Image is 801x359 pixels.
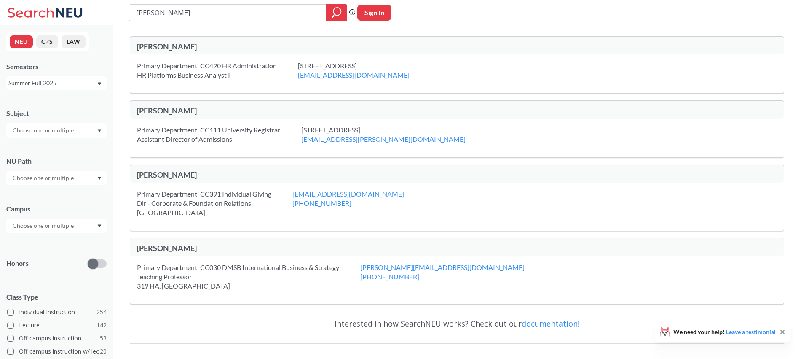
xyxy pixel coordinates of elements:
input: Class, professor, course number, "phrase" [135,5,320,20]
span: 254 [96,308,107,317]
div: Summer Full 2025Dropdown arrow [6,76,107,90]
div: Semesters [6,62,107,71]
label: Lecture [7,320,107,331]
svg: Dropdown arrow [97,129,102,132]
div: [STREET_ADDRESS] [298,61,431,80]
div: Primary Department: CC420 HR Administration HR Platforms Business Analyst I [137,61,298,80]
div: Dropdown arrow [6,171,107,185]
svg: Dropdown arrow [97,224,102,228]
div: [PERSON_NAME] [137,170,457,179]
input: Choose one or multiple [8,173,79,183]
span: 53 [100,334,107,343]
div: Primary Department: CC111 University Registrar Assistant Director of Admissions [137,125,301,144]
div: [STREET_ADDRESS] [301,125,487,144]
a: [EMAIL_ADDRESS][DOMAIN_NAME] [298,71,410,79]
button: CPS [36,35,58,48]
div: [PERSON_NAME] [137,243,457,253]
a: documentation! [522,319,579,329]
button: NEU [10,35,33,48]
div: Primary Department: CC391 Individual Giving Dir - Corporate & Foundation Relations [GEOGRAPHIC_DATA] [137,189,292,217]
p: Honors [6,259,29,268]
div: Subject [6,109,107,118]
div: [PERSON_NAME] [137,106,457,115]
button: Sign In [357,5,391,21]
a: [PHONE_NUMBER] [360,273,419,281]
div: Summer Full 2025 [8,78,96,88]
button: LAW [62,35,86,48]
input: Choose one or multiple [8,125,79,135]
div: NU Path [6,157,107,166]
span: Class Type [6,292,107,302]
svg: Dropdown arrow [97,82,102,86]
svg: Dropdown arrow [97,177,102,180]
div: Dropdown arrow [6,123,107,138]
div: Campus [6,204,107,213]
label: Off-campus instruction w/ lec [7,346,107,357]
svg: magnifying glass [332,7,342,19]
div: Primary Department: CC030 DMSB International Business & Strategy Teaching Professor 319 HA, [GEOG... [137,263,360,291]
div: magnifying glass [326,4,347,21]
span: 142 [96,321,107,330]
a: [EMAIL_ADDRESS][PERSON_NAME][DOMAIN_NAME] [301,135,466,143]
a: [EMAIL_ADDRESS][DOMAIN_NAME] [292,190,404,198]
span: 20 [100,347,107,356]
div: Interested in how SearchNEU works? Check out our [130,311,784,336]
div: [PERSON_NAME] [137,42,457,51]
label: Individual Instruction [7,307,107,318]
span: We need your help! [673,329,776,335]
a: [PERSON_NAME][EMAIL_ADDRESS][DOMAIN_NAME] [360,263,525,271]
a: [PHONE_NUMBER] [292,199,351,207]
div: Dropdown arrow [6,219,107,233]
a: Leave a testimonial [726,328,776,335]
input: Choose one or multiple [8,221,79,231]
label: Off-campus instruction [7,333,107,344]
